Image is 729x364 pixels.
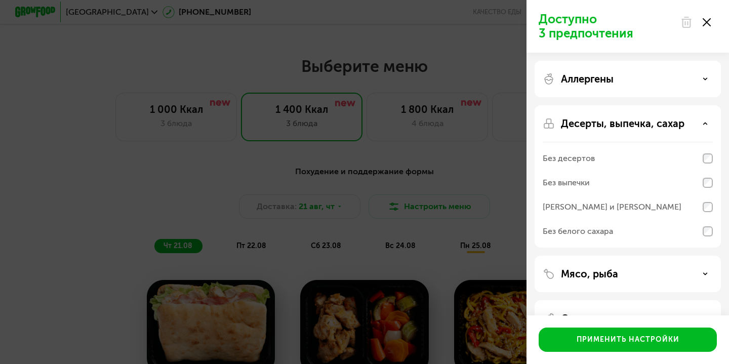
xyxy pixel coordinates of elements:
p: Десерты, выпечка, сахар [561,117,684,130]
div: Применить настройки [577,335,679,345]
div: [PERSON_NAME] и [PERSON_NAME] [543,201,681,213]
div: Без десертов [543,152,595,165]
p: Овощи, лук, чеснок [561,312,659,325]
p: Доступно 3 предпочтения [539,12,674,41]
div: Без выпечки [543,177,590,189]
button: Применить настройки [539,328,717,352]
div: Без белого сахара [543,225,613,237]
p: Мясо, рыба [561,268,618,280]
p: Аллергены [561,73,614,85]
